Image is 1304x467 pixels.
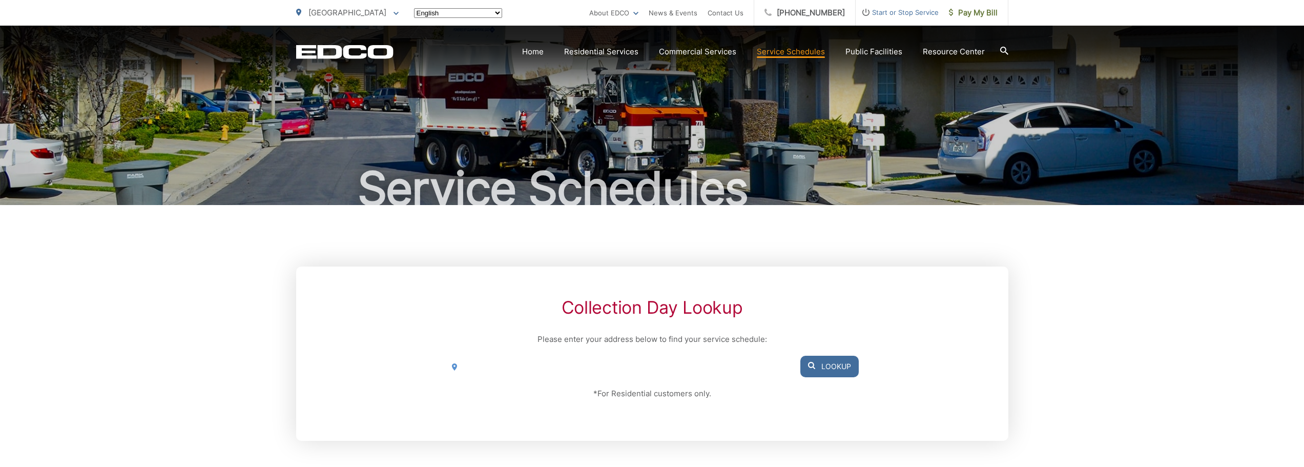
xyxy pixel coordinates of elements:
[296,163,1008,214] h1: Service Schedules
[845,46,902,58] a: Public Facilities
[445,297,858,318] h2: Collection Day Lookup
[445,333,858,346] p: Please enter your address below to find your service schedule:
[308,8,386,17] span: [GEOGRAPHIC_DATA]
[659,46,736,58] a: Commercial Services
[445,388,858,400] p: *For Residential customers only.
[757,46,825,58] a: Service Schedules
[414,8,502,18] select: Select a language
[564,46,638,58] a: Residential Services
[522,46,544,58] a: Home
[589,7,638,19] a: About EDCO
[708,7,743,19] a: Contact Us
[296,45,394,59] a: EDCD logo. Return to the homepage.
[800,356,859,377] button: Lookup
[923,46,985,58] a: Resource Center
[649,7,697,19] a: News & Events
[949,7,998,19] span: Pay My Bill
